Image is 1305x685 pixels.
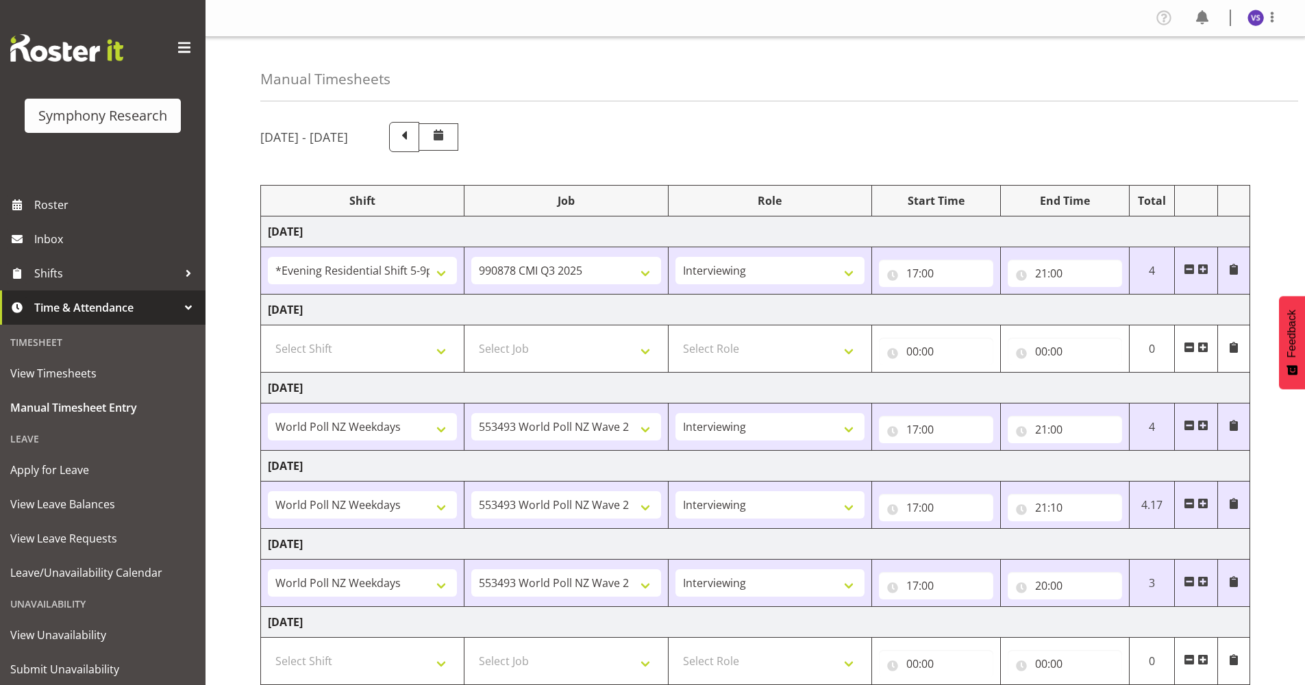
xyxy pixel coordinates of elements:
[1008,260,1122,287] input: Click to select...
[3,390,202,425] a: Manual Timesheet Entry
[3,618,202,652] a: View Unavailability
[1286,310,1298,358] span: Feedback
[1279,296,1305,389] button: Feedback - Show survey
[260,71,390,87] h4: Manual Timesheets
[10,659,195,680] span: Submit Unavailability
[1008,192,1122,209] div: End Time
[879,572,993,599] input: Click to select...
[261,373,1250,403] td: [DATE]
[10,562,195,583] span: Leave/Unavailability Calendar
[1008,338,1122,365] input: Click to select...
[261,529,1250,560] td: [DATE]
[879,416,993,443] input: Click to select...
[38,105,167,126] div: Symphony Research
[3,328,202,356] div: Timesheet
[879,494,993,521] input: Click to select...
[10,460,195,480] span: Apply for Leave
[879,260,993,287] input: Click to select...
[3,356,202,390] a: View Timesheets
[1129,247,1175,295] td: 4
[675,192,865,209] div: Role
[10,34,123,62] img: Rosterit website logo
[1008,572,1122,599] input: Click to select...
[268,192,457,209] div: Shift
[34,195,199,215] span: Roster
[261,216,1250,247] td: [DATE]
[3,487,202,521] a: View Leave Balances
[10,397,195,418] span: Manual Timesheet Entry
[3,521,202,556] a: View Leave Requests
[471,192,660,209] div: Job
[34,229,199,249] span: Inbox
[1129,325,1175,373] td: 0
[879,192,993,209] div: Start Time
[10,363,195,384] span: View Timesheets
[10,494,195,514] span: View Leave Balances
[1136,192,1168,209] div: Total
[34,297,178,318] span: Time & Attendance
[1008,494,1122,521] input: Click to select...
[260,129,348,145] h5: [DATE] - [DATE]
[1008,650,1122,677] input: Click to select...
[1129,403,1175,451] td: 4
[1008,416,1122,443] input: Click to select...
[3,453,202,487] a: Apply for Leave
[261,607,1250,638] td: [DATE]
[1247,10,1264,26] img: virender-singh11427.jpg
[3,556,202,590] a: Leave/Unavailability Calendar
[879,338,993,365] input: Click to select...
[10,528,195,549] span: View Leave Requests
[1129,560,1175,607] td: 3
[1129,482,1175,529] td: 4.17
[10,625,195,645] span: View Unavailability
[261,295,1250,325] td: [DATE]
[879,650,993,677] input: Click to select...
[34,263,178,284] span: Shifts
[261,451,1250,482] td: [DATE]
[3,590,202,618] div: Unavailability
[3,425,202,453] div: Leave
[1129,638,1175,685] td: 0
